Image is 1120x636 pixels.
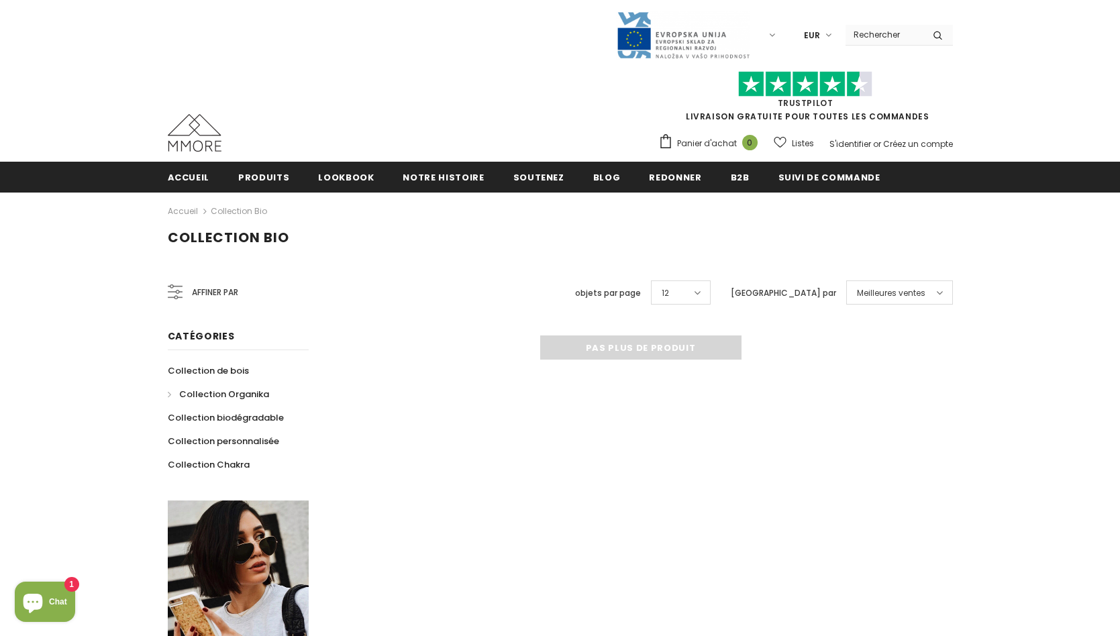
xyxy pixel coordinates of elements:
[168,429,279,453] a: Collection personnalisée
[513,162,564,192] a: soutenez
[168,458,250,471] span: Collection Chakra
[238,171,289,184] span: Produits
[774,131,814,155] a: Listes
[804,29,820,42] span: EUR
[658,134,764,154] a: Panier d'achat 0
[593,171,621,184] span: Blog
[211,205,267,217] a: Collection Bio
[829,138,871,150] a: S'identifier
[168,406,284,429] a: Collection biodégradable
[192,285,238,300] span: Affiner par
[731,286,836,300] label: [GEOGRAPHIC_DATA] par
[168,359,249,382] a: Collection de bois
[168,382,269,406] a: Collection Organika
[168,364,249,377] span: Collection de bois
[649,162,701,192] a: Redonner
[403,171,484,184] span: Notre histoire
[778,171,880,184] span: Suivi de commande
[658,77,953,122] span: LIVRAISON GRATUITE POUR TOUTES LES COMMANDES
[846,25,923,44] input: Search Site
[318,171,374,184] span: Lookbook
[168,411,284,424] span: Collection biodégradable
[168,228,289,247] span: Collection Bio
[168,171,210,184] span: Accueil
[731,162,750,192] a: B2B
[168,162,210,192] a: Accueil
[731,171,750,184] span: B2B
[238,162,289,192] a: Produits
[168,114,221,152] img: Cas MMORE
[742,135,758,150] span: 0
[616,11,750,60] img: Javni Razpis
[857,286,925,300] span: Meilleures ventes
[168,435,279,447] span: Collection personnalisée
[168,329,235,343] span: Catégories
[11,582,79,625] inbox-online-store-chat: Shopify online store chat
[738,71,872,97] img: Faites confiance aux étoiles pilotes
[662,286,669,300] span: 12
[778,97,833,109] a: TrustPilot
[883,138,953,150] a: Créez un compte
[593,162,621,192] a: Blog
[575,286,641,300] label: objets par page
[677,137,737,150] span: Panier d'achat
[649,171,701,184] span: Redonner
[792,137,814,150] span: Listes
[318,162,374,192] a: Lookbook
[873,138,881,150] span: or
[403,162,484,192] a: Notre histoire
[168,453,250,476] a: Collection Chakra
[168,203,198,219] a: Accueil
[778,162,880,192] a: Suivi de commande
[513,171,564,184] span: soutenez
[179,388,269,401] span: Collection Organika
[616,29,750,40] a: Javni Razpis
